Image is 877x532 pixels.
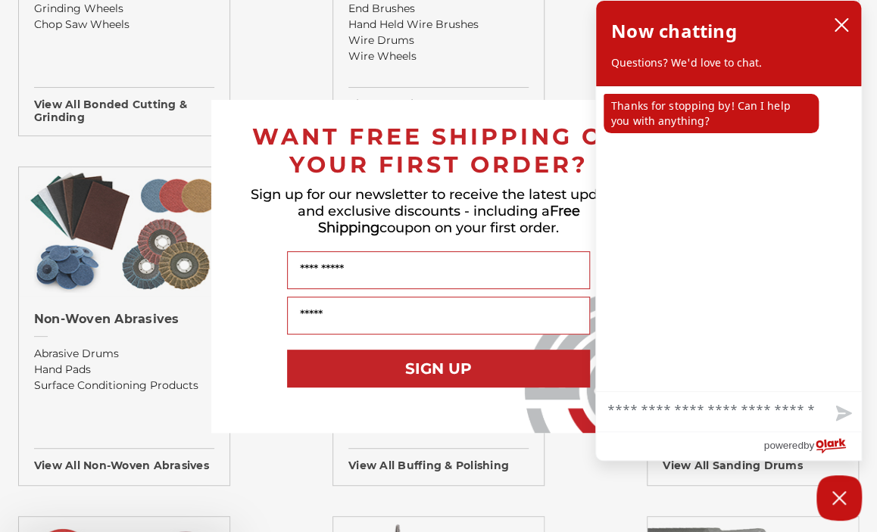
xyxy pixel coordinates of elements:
[804,436,814,455] span: by
[611,55,846,70] p: Questions? We'd love to chat.
[816,475,862,521] button: Close Chatbox
[596,86,861,391] div: chat
[823,397,861,431] button: Send message
[318,203,580,236] span: Free Shipping
[252,123,625,179] span: WANT FREE SHIPPING ON YOUR FIRST ORDER?
[763,432,861,460] a: Powered by Olark
[604,94,819,133] p: Thanks for stopping by! Can I help you with anything?
[287,350,590,387] button: SIGN UP
[763,436,803,455] span: powered
[611,16,736,46] h2: Now chatting
[829,14,854,36] button: close chatbox
[251,186,626,236] span: Sign up for our newsletter to receive the latest updates and exclusive discounts - including a co...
